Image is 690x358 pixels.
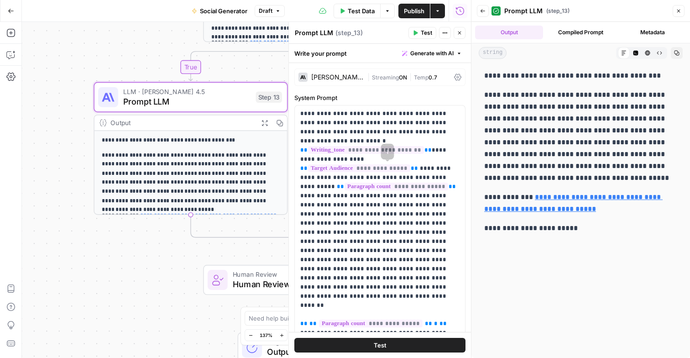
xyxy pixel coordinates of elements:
button: Metadata [618,26,686,39]
span: | [367,72,372,81]
span: string [479,47,507,59]
g: Edge from step_10 to step_13 [189,42,300,81]
div: [PERSON_NAME] 4.5 [311,74,364,80]
span: Human Review [233,269,361,279]
button: Test [408,27,436,39]
span: ( step_13 ) [335,28,363,37]
button: Generate with AI [398,47,465,59]
span: Generate with AI [410,49,454,58]
div: Write your prompt [289,44,471,63]
span: Social Generator [200,6,247,16]
div: Output [110,118,253,128]
div: Step 13 [256,91,282,103]
span: 0.7 [429,74,437,81]
span: Test [374,341,387,350]
button: Compiled Prompt [547,26,615,39]
span: Test Data [348,6,375,16]
span: Draft [259,7,272,15]
button: Publish [398,4,430,18]
span: Prompt LLM [123,95,251,108]
button: Test Data [334,4,380,18]
span: Test [421,29,432,37]
div: Human ReviewHuman ReviewStep 16 [203,265,397,295]
label: System Prompt [294,93,465,102]
span: Streaming [372,74,399,81]
button: Social Generator [186,4,253,18]
span: Prompt LLM [504,6,543,16]
span: ( step_13 ) [546,7,570,15]
button: Output [475,26,543,39]
g: Edge from step_13 to step_10-conditional-end [191,215,300,243]
div: 1 [386,147,389,156]
button: Draft [255,5,285,17]
span: Publish [404,6,424,16]
span: | [407,72,414,81]
span: Output [267,346,336,358]
textarea: Prompt LLM [295,28,333,37]
span: ON [399,74,407,81]
span: Temp [414,74,429,81]
button: Test [294,338,465,353]
span: 137% [260,332,272,339]
span: Human Review [233,278,361,290]
span: LLM · [PERSON_NAME] 4.5 [123,86,251,96]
